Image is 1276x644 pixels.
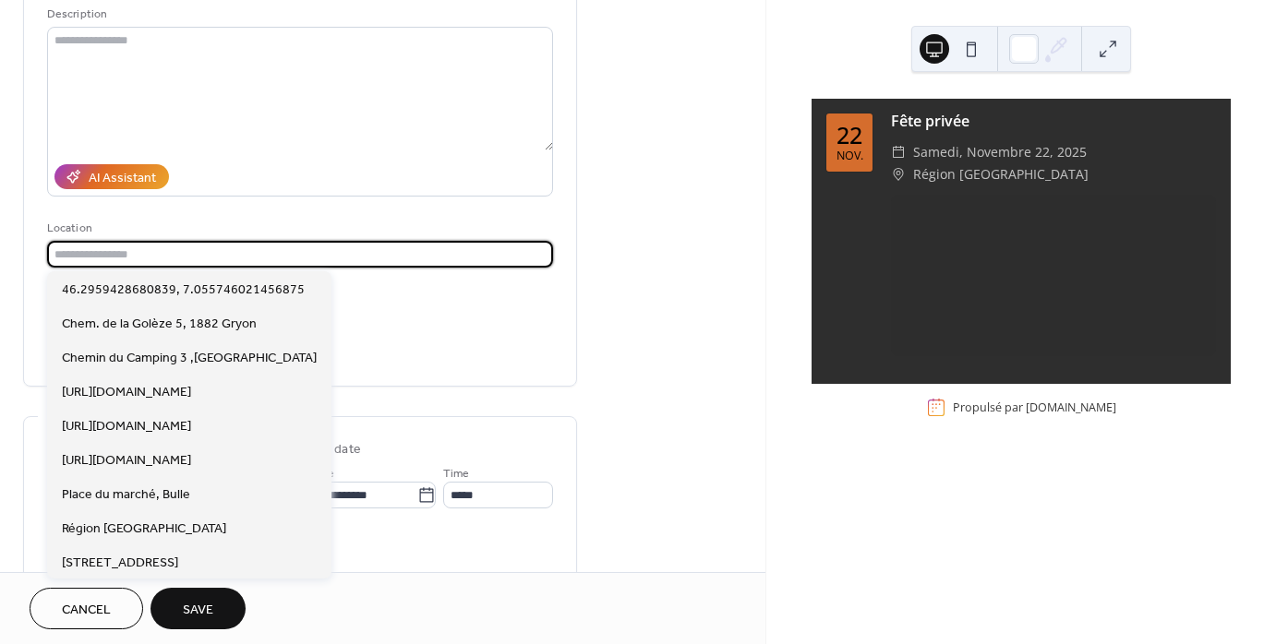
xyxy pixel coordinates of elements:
span: Chemin du Camping 3 ,[GEOGRAPHIC_DATA] [62,348,317,367]
span: [URL][DOMAIN_NAME] [62,382,191,401]
button: Save [150,588,246,629]
span: [STREET_ADDRESS] [62,553,178,572]
span: Place du marché, Bulle [62,484,190,504]
span: Save [183,601,213,620]
div: Description [47,5,549,24]
span: Région [GEOGRAPHIC_DATA] [913,163,1089,185]
div: nov. [837,150,863,162]
span: Région [GEOGRAPHIC_DATA] [62,519,226,538]
button: AI Assistant [54,164,169,189]
div: ​ [891,141,906,163]
div: Location [47,219,549,238]
div: ​ [891,163,906,185]
div: AI Assistant [89,169,156,188]
a: [DOMAIN_NAME] [1026,400,1116,415]
span: [URL][DOMAIN_NAME] [62,416,191,435]
span: samedi, novembre 22, 2025 [913,141,1087,163]
div: Propulsé par [953,400,1116,415]
span: 46.2959428680839, 7.055746021456875 [62,280,305,299]
button: Cancel [30,588,143,629]
span: Chem. de la Golèze 5, 1882 Gryon [62,314,257,333]
span: Time [443,464,469,483]
span: [URL][DOMAIN_NAME] [62,450,191,470]
div: 22 [837,124,862,147]
div: Fête privée [891,110,1216,132]
span: Cancel [62,601,111,620]
div: End date [309,440,361,459]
